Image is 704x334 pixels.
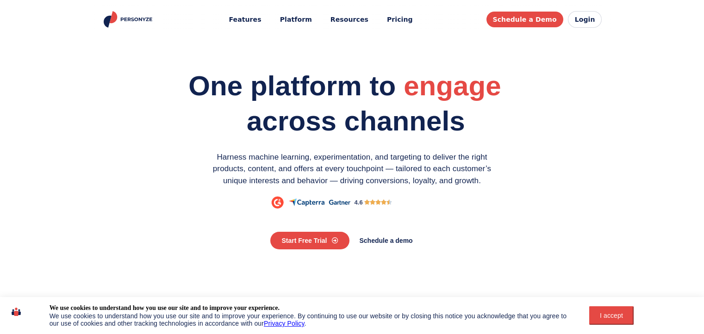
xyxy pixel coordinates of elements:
a: Pricing [380,11,419,28]
button: Features [222,11,268,28]
span: across channels [247,105,465,136]
i:  [375,198,381,206]
a: Platform [274,11,318,28]
div: I accept [595,312,628,319]
span: Start Free Trial [281,237,327,244]
a: Privacy Policy [264,320,305,327]
p: Harness machine learning, experimentation, and targeting to deliver the right products, content, ... [202,151,503,187]
a: Schedule a Demo [486,12,563,27]
span: One platform to [188,70,396,101]
i:  [370,198,375,206]
header: Personyze site header [93,5,611,35]
button: I accept [589,306,634,325]
a: Start Free Trial [270,232,349,249]
img: Personyze [102,11,156,28]
img: icon [12,304,21,320]
div: 4.5/5 [364,198,392,206]
i:  [381,198,386,206]
i:  [386,198,392,206]
a: Login [568,11,602,28]
i:  [364,198,370,206]
div: We use cookies to understand how you use our site and to improve your experience. [50,304,280,312]
span: Schedule a demo [360,237,413,244]
button: Resources [324,11,375,28]
div: 4.6 [355,198,363,207]
div: We use cookies to understand how you use our site and to improve your experience. By continuing t... [50,312,568,327]
nav: Main menu [222,11,419,28]
a: Personyze home [102,11,156,28]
